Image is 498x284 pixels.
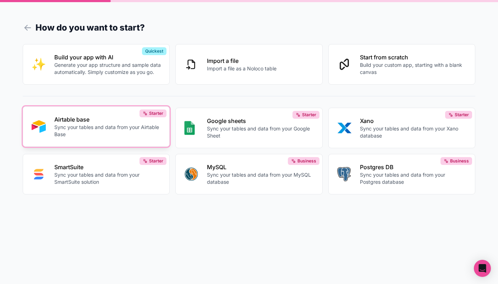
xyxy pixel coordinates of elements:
[207,171,313,186] p: Sync your tables and data from your MySQL database
[54,124,161,138] p: Sync your tables and data from your Airtable Base
[450,158,469,164] span: Business
[360,117,466,125] p: Xano
[360,53,466,61] p: Start from scratch
[32,57,46,71] img: INTERNAL_WITH_AI
[23,106,170,147] button: AIRTABLEAirtable baseSync your tables and data from your Airtable BaseStarter
[184,121,195,135] img: GOOGLE_SHEETS
[54,115,161,124] p: Airtable base
[184,167,198,181] img: MYSQL
[360,61,466,76] p: Build your custom app, starting with a blank canvas
[455,112,469,118] span: Starter
[23,21,475,34] h1: How do you want to start?
[207,57,277,65] p: Import a file
[360,171,466,186] p: Sync your tables and data from your Postgres database
[207,125,313,139] p: Sync your tables and data from your Google Sheet
[23,44,170,85] button: INTERNAL_WITH_AIBuild your app with AIGenerate your app structure and sample data automatically. ...
[54,171,161,186] p: Sync your tables and data from your SmartSuite solution
[360,163,466,171] p: Postgres DB
[54,53,161,61] p: Build your app with AI
[23,154,170,194] button: SMART_SUITESmartSuiteSync your tables and data from your SmartSuite solutionStarter
[207,117,313,125] p: Google sheets
[149,158,163,164] span: Starter
[207,163,313,171] p: MySQL
[360,125,466,139] p: Sync your tables and data from your Xano database
[149,111,163,116] span: Starter
[328,108,475,148] button: XANOXanoSync your tables and data from your Xano databaseStarter
[297,158,316,164] span: Business
[175,44,322,85] button: Import a fileImport a file as a Noloco table
[337,167,351,181] img: POSTGRES
[302,112,316,118] span: Starter
[328,44,475,85] button: Start from scratchBuild your custom app, starting with a blank canvas
[328,154,475,194] button: POSTGRESPostgres DBSync your tables and data from your Postgres databaseBusiness
[175,108,322,148] button: GOOGLE_SHEETSGoogle sheetsSync your tables and data from your Google SheetStarter
[207,65,277,72] p: Import a file as a Noloco table
[142,47,166,55] div: Quickest
[175,154,322,194] button: MYSQLMySQLSync your tables and data from your MySQL databaseBusiness
[337,121,351,135] img: XANO
[32,167,46,181] img: SMART_SUITE
[54,163,161,171] p: SmartSuite
[474,260,491,277] div: Open Intercom Messenger
[32,119,46,134] img: AIRTABLE
[54,61,161,76] p: Generate your app structure and sample data automatically. Simply customize as you go.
